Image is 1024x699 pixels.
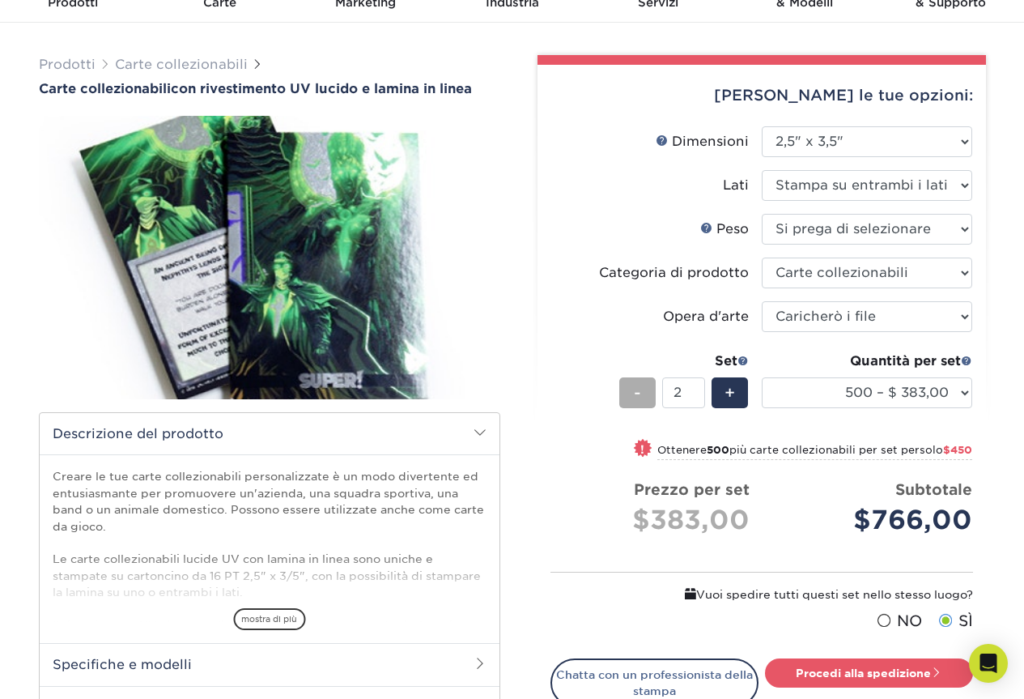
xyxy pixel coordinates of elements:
font: Ottenere [657,444,707,456]
font: NO [897,612,922,629]
font: Subtotale [895,480,972,498]
font: Opera d'arte [663,309,749,324]
font: - [634,383,641,403]
a: Prodotti [39,57,96,72]
font: Dimensioni [672,134,749,149]
a: Procedi alla spedizione [765,659,973,688]
font: $450 [943,444,972,456]
font: 500 [707,444,729,456]
font: Descrizione del prodotto [53,426,223,441]
font: con rivestimento UV lucido e lamina in linea [171,81,472,96]
font: $766,00 [853,504,972,535]
a: Carte collezionabilicon rivestimento UV lucido e lamina in linea [39,81,500,96]
div: Apri Intercom Messenger [969,644,1008,683]
font: Vuoi spedire tutti questi set nello stesso luogo? [696,588,973,601]
font: Quantità per set [850,353,961,369]
font: Categoria di prodotto [599,265,749,280]
font: $383,00 [632,504,750,535]
font: Lati [723,177,749,193]
font: Prezzo per set [634,480,750,498]
font: mostra di più [241,614,297,624]
img: Rivestimento UV lucido con lamina in linea 01 [39,98,500,417]
a: Carte collezionabili [115,57,248,72]
font: [PERSON_NAME] le tue opzioni: [714,86,973,104]
font: Chatta con un professionista della stampa [556,668,753,697]
font: Peso [716,221,749,237]
font: SÌ [958,612,973,629]
font: + [724,383,735,403]
font: Procedi alla spedizione [796,667,931,680]
font: Specifiche e modelli [53,657,192,672]
font: Set [715,353,737,369]
font: Carte collezionabili [39,81,171,96]
font: solo [920,444,943,456]
font: più carte collezionabili per set per [729,444,920,456]
font: Creare le tue carte collezionabili personalizzate è un modo divertente ed entusiasmante per promu... [53,470,484,532]
font: ! [640,442,644,455]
